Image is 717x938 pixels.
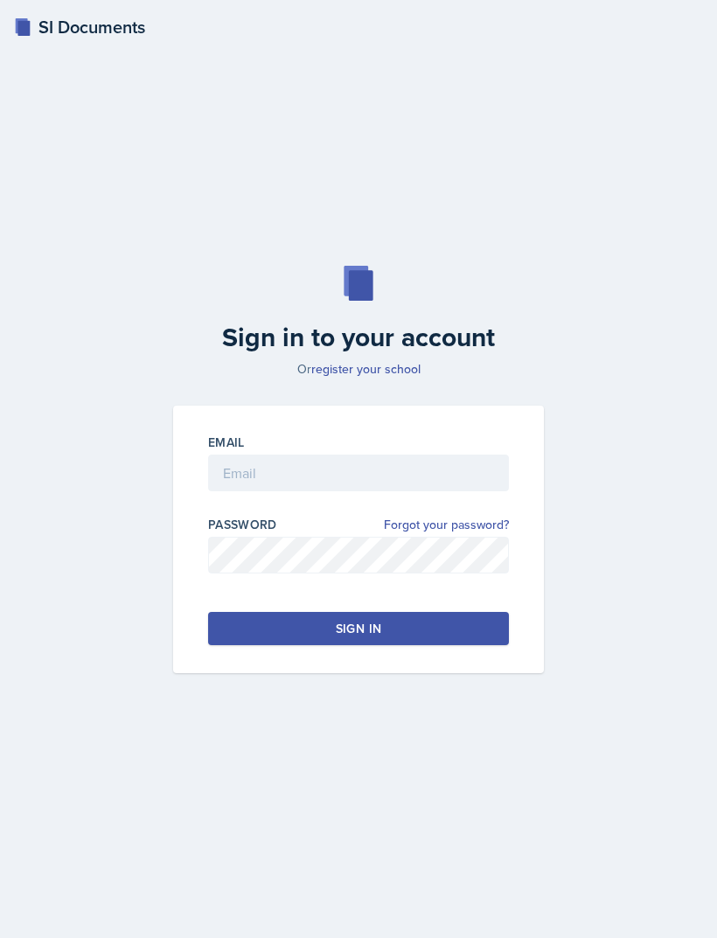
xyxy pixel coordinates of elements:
p: Or [163,360,554,378]
a: register your school [311,360,421,378]
label: Email [208,434,245,451]
div: Sign in [336,620,381,637]
label: Password [208,516,277,533]
a: SI Documents [14,14,145,40]
a: Forgot your password? [384,516,509,534]
h2: Sign in to your account [163,322,554,353]
input: Email [208,455,509,491]
button: Sign in [208,612,509,645]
